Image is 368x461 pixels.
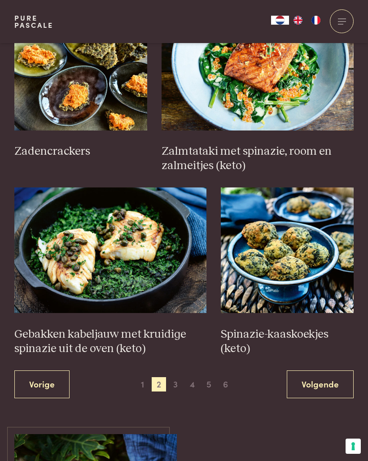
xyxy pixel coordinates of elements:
[271,16,289,25] a: NL
[346,439,361,454] button: Uw voorkeuren voor toestemming voor trackingtechnologieën
[135,377,149,391] span: 1
[14,5,148,159] a: Zadencrackers Zadencrackers
[14,370,70,399] a: Vorige
[271,16,325,25] aside: Language selected: Nederlands
[168,377,183,391] span: 3
[289,16,307,25] a: EN
[14,14,53,29] a: PurePascale
[14,144,148,159] h3: Zadencrackers
[162,5,354,130] img: Zalmtataki met spinazie, room en zalmeitjes (keto)
[289,16,325,25] ul: Language list
[202,377,216,391] span: 5
[152,377,166,391] span: 2
[14,187,206,356] a: Gebakken kabeljauw met kruidige spinazie uit de oven (keto) Gebakken kabeljauw met kruidige spina...
[14,5,148,130] img: Zadencrackers
[271,16,289,25] div: Language
[219,377,233,391] span: 6
[162,5,354,174] a: Zalmtataki met spinazie, room en zalmeitjes (keto) Zalmtataki met spinazie, room en zalmeitjes (k...
[14,327,206,356] h3: Gebakken kabeljauw met kruidige spinazie uit de oven (keto)
[14,187,206,313] img: Gebakken kabeljauw met kruidige spinazie uit de oven (keto)
[162,144,354,173] h3: Zalmtataki met spinazie, room en zalmeitjes (keto)
[221,327,354,356] h3: Spinazie-kaaskoekjes (keto)
[307,16,325,25] a: FR
[287,370,354,399] a: Volgende
[185,377,200,391] span: 4
[221,187,354,356] a: Spinazie-kaaskoekjes (keto) Spinazie-kaaskoekjes (keto)
[221,187,354,313] img: Spinazie-kaaskoekjes (keto)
